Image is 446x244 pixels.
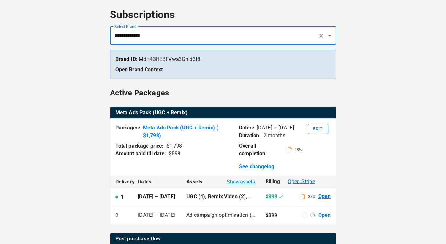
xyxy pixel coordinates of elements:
p: UGC (4), Remix Video (2), Ad campaign optimisation (2), Image Ad (1) [186,193,255,201]
p: $899 [266,193,284,201]
p: 0 % [310,212,316,218]
p: Total package price: [115,142,164,150]
p: Amount paid till date: [115,150,166,158]
span: Open Stripe [288,178,315,185]
div: $ 1,798 [167,142,182,150]
p: Dates: [239,124,254,132]
td: [DATE] – [DATE] [133,206,181,225]
td: [DATE] – [DATE] [133,188,181,206]
th: Delivery [110,176,133,188]
p: Packages: [115,124,140,139]
a: Meta Ads Pack (UGC + Remix) ( $1,798) [143,124,234,139]
th: Billing [260,176,336,188]
th: Dates [133,176,181,188]
a: Open [318,212,331,219]
div: Assets [186,178,255,186]
a: See changelog [239,163,274,171]
p: Duration: [239,132,261,139]
label: Select Brand [114,24,136,29]
p: $899 [266,212,277,219]
table: active packages table [110,107,336,119]
p: 2 months [263,132,285,139]
button: Edit [308,124,328,134]
a: Open Brand Context [115,66,163,72]
th: Meta Ads Pack (UGC + Remix) [110,107,336,119]
h6: Active Packages [110,87,169,99]
a: Open [318,193,331,200]
button: Open [325,31,334,40]
p: MdH43HEBFVwa3Gnld3t8 [115,55,331,63]
p: 38 % [308,194,315,200]
span: Show assets [227,178,255,186]
strong: Brand ID: [115,56,137,62]
p: 2 [115,212,118,219]
p: Ad campaign optimisation (2), Image Ad (1) [186,212,255,219]
button: Clear [317,31,326,40]
h4: Subscriptions [110,8,336,21]
p: 1 [121,193,124,201]
p: 19 % [295,147,302,153]
p: Overall completion: [239,142,283,158]
div: $ 899 [169,150,181,158]
p: [DATE] – [DATE] [257,124,294,132]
